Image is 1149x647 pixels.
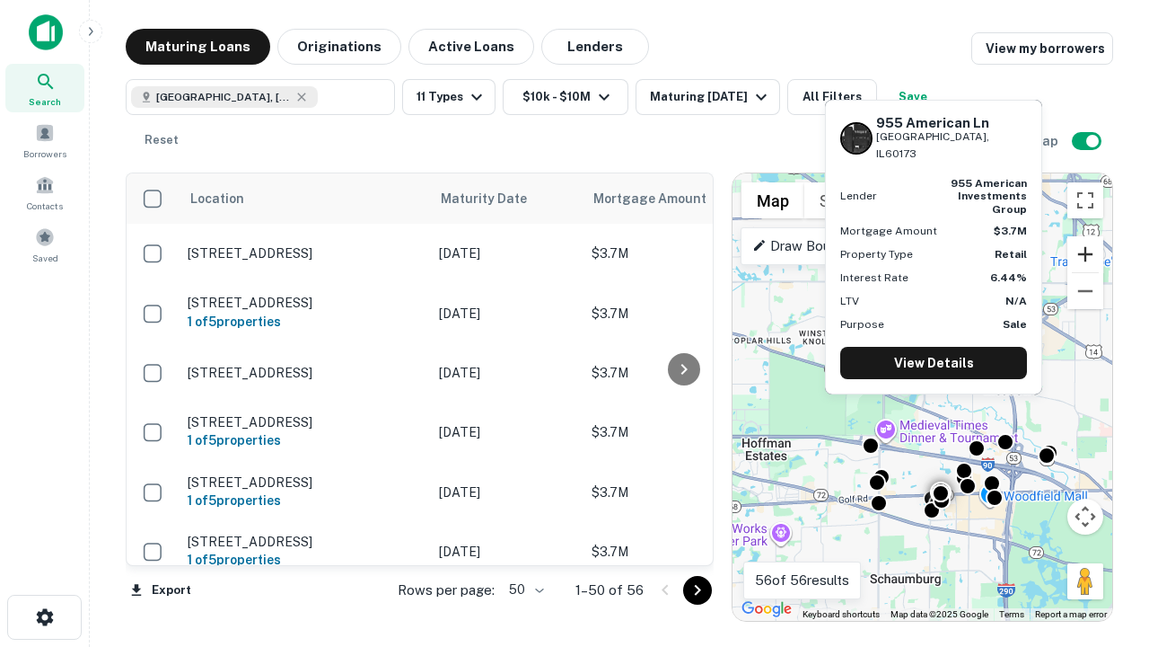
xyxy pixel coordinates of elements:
[23,146,66,161] span: Borrowers
[188,414,421,430] p: [STREET_ADDRESS]
[840,246,913,262] p: Property Type
[5,168,84,217] a: Contacts
[27,199,63,213] span: Contacts
[133,122,190,158] button: Reset
[592,483,771,502] p: $3.7M
[999,609,1024,619] a: Terms
[439,244,574,263] p: [DATE]
[188,491,421,510] h6: 1 of 5 properties
[32,251,58,265] span: Saved
[439,542,574,562] p: [DATE]
[592,304,771,323] p: $3.7M
[1067,273,1103,309] button: Zoom out
[840,223,937,239] p: Mortgage Amount
[876,129,1027,163] p: [GEOGRAPHIC_DATA], IL60173
[1067,236,1103,272] button: Zoom in
[876,115,1027,131] h6: 955 American Ln
[441,188,550,209] span: Maturity Date
[592,422,771,442] p: $3.7M
[188,550,421,570] h6: 1 of 5 properties
[179,173,430,224] th: Location
[188,295,421,311] p: [STREET_ADDRESS]
[650,86,772,108] div: Maturing [DATE]
[804,182,893,218] button: Show satellite imagery
[188,245,421,261] p: [STREET_ADDRESS]
[1003,318,1027,331] strong: Sale
[188,430,421,450] h6: 1 of 5 properties
[439,363,574,383] p: [DATE]
[840,188,877,204] p: Lender
[408,29,534,65] button: Active Loans
[402,79,496,115] button: 11 Types
[994,225,1027,237] strong: $3.7M
[755,570,849,591] p: 56 of 56 results
[189,188,244,209] span: Location
[503,79,628,115] button: $10k - $10M
[995,248,1027,261] strong: Retail
[752,235,864,257] p: Draw Boundary
[737,598,796,621] img: Google
[430,173,583,224] th: Maturity Date
[592,244,771,263] p: $3.7M
[592,363,771,383] p: $3.7M
[737,598,796,621] a: Open this area in Google Maps (opens a new window)
[5,116,84,164] a: Borrowers
[5,64,84,112] a: Search
[583,173,780,224] th: Mortgage Amount
[787,79,877,115] button: All Filters
[439,483,574,502] p: [DATE]
[803,608,880,621] button: Keyboard shortcuts
[126,577,196,604] button: Export
[840,316,884,332] p: Purpose
[188,365,421,381] p: [STREET_ADDRESS]
[732,173,1112,621] div: 0 0
[884,79,942,115] button: Save your search to get updates of matches that match your search criteria.
[592,542,771,562] p: $3.7M
[575,580,644,601] p: 1–50 of 56
[840,347,1027,379] a: View Details
[502,577,547,603] div: 50
[1035,609,1107,619] a: Report a map error
[126,29,270,65] button: Maturing Loans
[840,293,859,309] p: LTV
[156,89,291,105] span: [GEOGRAPHIC_DATA], [GEOGRAPHIC_DATA]
[951,177,1027,216] strong: 955 american investments group
[741,182,804,218] button: Show street map
[439,304,574,323] p: [DATE]
[593,188,730,209] span: Mortgage Amount
[1067,499,1103,535] button: Map camera controls
[990,271,1027,284] strong: 6.44%
[1067,182,1103,218] button: Toggle fullscreen view
[188,534,421,550] p: [STREET_ADDRESS]
[398,580,495,601] p: Rows per page:
[188,312,421,332] h6: 1 of 5 properties
[439,422,574,442] p: [DATE]
[541,29,649,65] button: Lenders
[971,32,1113,65] a: View my borrowers
[29,14,63,50] img: capitalize-icon.png
[188,474,421,491] p: [STREET_ADDRESS]
[890,609,988,619] span: Map data ©2025 Google
[29,94,61,109] span: Search
[636,79,780,115] button: Maturing [DATE]
[277,29,401,65] button: Originations
[683,576,712,605] button: Go to next page
[840,270,908,286] p: Interest Rate
[5,220,84,269] a: Saved
[1059,503,1149,589] iframe: Chat Widget
[1005,295,1027,307] strong: N/A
